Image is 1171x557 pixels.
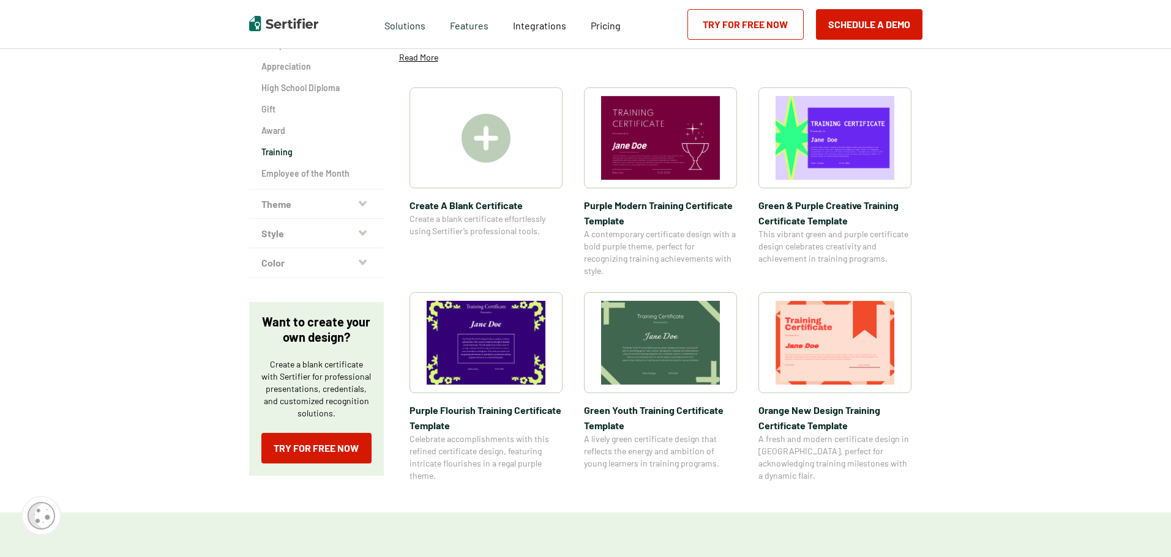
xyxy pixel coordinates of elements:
iframe: Chat Widget [1110,498,1171,557]
button: Style [249,219,384,248]
a: Appreciation [261,61,372,73]
a: Purple Modern Training Certificate TemplatePurple Modern Training Certificate TemplateA contempor... [584,87,737,277]
a: Employee of the Month [261,168,372,180]
a: Purple Flourish Training Certificate TemplatePurple Flourish Training Certificate TemplateCelebra... [410,292,563,482]
img: Purple Flourish Training Certificate Template [427,301,545,385]
span: Green Youth Training Certificate Template [584,402,737,433]
img: Green & Purple Creative Training Certificate Template [776,96,894,180]
span: Celebrate accomplishments with this refined certificate design, featuring intricate flourishes in... [410,433,563,482]
a: Integrations [513,17,566,32]
span: A contemporary certificate design with a bold purple theme, perfect for recognizing training achi... [584,228,737,277]
a: Green & Purple Creative Training Certificate TemplateGreen & Purple Creative Training Certificate... [758,87,911,277]
a: Green Youth Training Certificate TemplateGreen Youth Training Certificate TemplateA lively green ... [584,292,737,482]
span: Purple Flourish Training Certificate Template [410,402,563,433]
a: Try for Free Now [687,9,804,40]
p: Want to create your own design? [261,314,372,345]
span: Purple Modern Training Certificate Template [584,197,737,228]
img: Sertifier | Digital Credentialing Platform [249,16,318,31]
span: Features [450,17,488,32]
p: Read More [399,51,438,64]
a: Orange New Design Training Certificate TemplateOrange New Design Training Certificate TemplateA f... [758,292,911,482]
a: Try for Free Now [261,433,372,463]
span: This vibrant green and purple certificate design celebrates creativity and achievement in trainin... [758,228,911,265]
img: Create A Blank Certificate [462,114,511,163]
a: Training [261,146,372,158]
span: Pricing [591,20,621,31]
span: A lively green certificate design that reflects the energy and ambition of young learners in trai... [584,433,737,470]
span: A fresh and modern certificate design in [GEOGRAPHIC_DATA], perfect for acknowledging training mi... [758,433,911,482]
a: Pricing [591,17,621,32]
span: Orange New Design Training Certificate Template [758,402,911,433]
span: Green & Purple Creative Training Certificate Template [758,197,911,228]
a: Award [261,125,372,137]
img: Green Youth Training Certificate Template [601,301,720,385]
img: Cookie Popup Icon [28,502,55,529]
a: Gift [261,103,372,116]
a: High School Diploma [261,82,372,94]
img: Orange New Design Training Certificate Template [776,301,894,385]
img: Purple Modern Training Certificate Template [601,96,720,180]
span: Solutions [384,17,425,32]
span: Create a blank certificate effortlessly using Sertifier’s professional tools. [410,213,563,237]
button: Color [249,248,384,278]
p: Create a blank certificate with Sertifier for professional presentations, credentials, and custom... [261,358,372,419]
button: Schedule a Demo [816,9,922,40]
span: Integrations [513,20,566,31]
button: Theme [249,190,384,219]
span: Create A Blank Certificate [410,197,563,213]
